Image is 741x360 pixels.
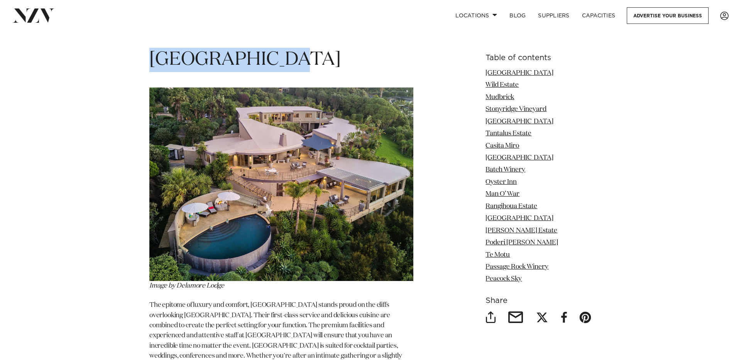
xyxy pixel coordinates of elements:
a: [GEOGRAPHIC_DATA] [486,70,553,76]
span: [GEOGRAPHIC_DATA] [149,50,341,69]
h6: Share [486,297,592,305]
a: Tantalus Estate [486,130,531,137]
a: Man O’ War [486,191,519,197]
a: [GEOGRAPHIC_DATA] [486,215,553,222]
a: Passage Rock Winery [486,264,548,270]
a: Oyster Inn [486,179,517,185]
a: Capacities [576,7,622,24]
a: Peacock Sky [486,276,522,282]
a: Rangihoua Estate [486,203,537,210]
h6: Table of contents [486,54,592,62]
a: Wild Estate [486,82,519,88]
a: [GEOGRAPHIC_DATA] [486,118,553,125]
span: Image by Delamore Lodge [149,283,224,289]
img: nzv-logo.png [12,8,54,22]
a: Poderi [PERSON_NAME] [486,239,558,246]
a: SUPPLIERS [532,7,575,24]
a: [GEOGRAPHIC_DATA] [486,155,553,161]
a: Te Motu [486,252,510,258]
a: Mudbrick [486,94,514,101]
a: Stonyridge Vineyard [486,106,546,113]
a: Locations [449,7,503,24]
a: Advertise your business [627,7,709,24]
a: [PERSON_NAME] Estate [486,227,557,234]
a: Casita Miro [486,143,519,149]
a: BLOG [503,7,532,24]
a: Batch Winery [486,167,525,173]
